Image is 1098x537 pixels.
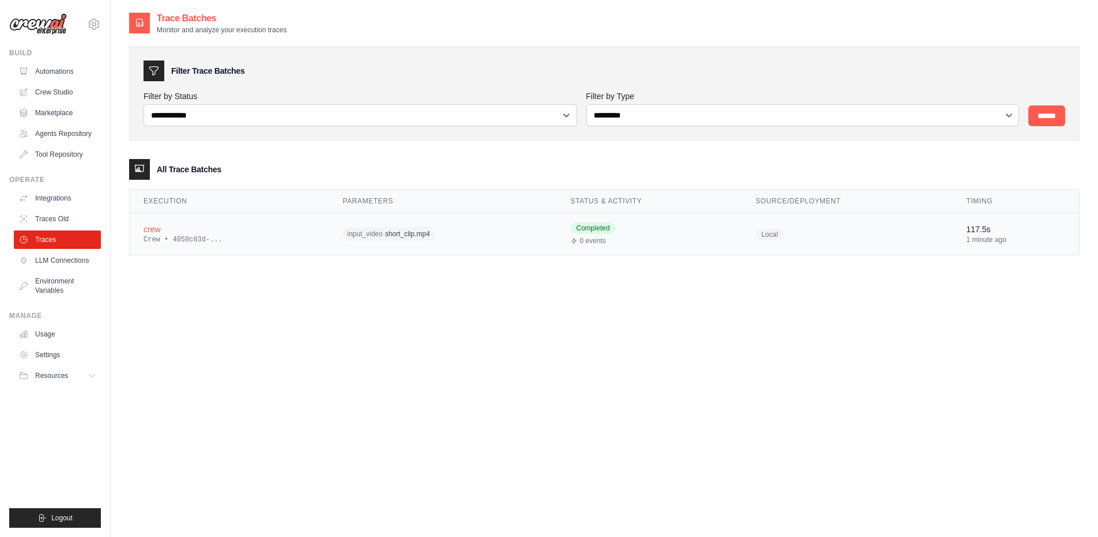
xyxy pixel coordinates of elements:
button: Resources [14,366,101,385]
th: Timing [953,190,1080,213]
h3: Filter Trace Batches [171,65,244,77]
span: Resources [35,371,68,380]
th: Parameters [329,190,557,213]
label: Filter by Status [144,90,577,102]
span: 0 events [580,236,606,245]
tr: View details for crew execution [130,213,1079,255]
a: Automations [14,62,101,81]
img: Logo [9,13,67,35]
div: crew [144,224,315,235]
a: LLM Connections [14,251,101,270]
a: Integrations [14,189,101,207]
a: Tool Repository [14,145,101,164]
label: Filter by Type [586,90,1020,102]
div: Crew • 4058c03d-... [144,235,315,244]
a: Agents Repository [14,124,101,143]
div: Manage [9,311,101,320]
th: Status & Activity [557,190,742,213]
a: Environment Variables [14,272,101,300]
span: short_clip.mp4 [385,229,430,239]
a: Traces Old [14,210,101,228]
h2: Trace Batches [157,12,286,25]
div: Build [9,48,101,58]
div: Operate [9,175,101,184]
div: 117.5s [967,224,1066,235]
div: 1 minute ago [967,235,1066,244]
th: Execution [130,190,329,213]
a: Traces [14,230,101,249]
a: Crew Studio [14,83,101,101]
span: Completed [571,222,616,234]
a: Usage [14,325,101,343]
span: Logout [51,513,73,523]
h3: All Trace Batches [157,164,221,175]
th: Source/Deployment [742,190,953,213]
span: Local [756,229,784,240]
a: Settings [14,346,101,364]
div: input_video: short_clip.mp4 [343,225,543,243]
a: Marketplace [14,104,101,122]
span: input_video [348,229,383,239]
button: Logout [9,508,101,528]
p: Monitor and analyze your execution traces [157,25,286,35]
